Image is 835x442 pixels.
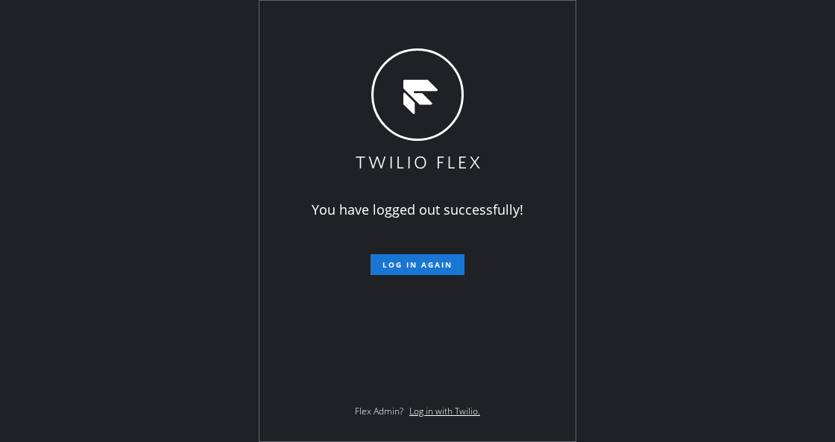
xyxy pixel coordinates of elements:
button: Log in again [371,254,464,275]
span: Log in again [382,259,453,270]
span: You have logged out successfully! [312,201,523,218]
a: Log in with Twilio. [409,405,480,417]
span: Flex Admin? [355,405,403,417]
